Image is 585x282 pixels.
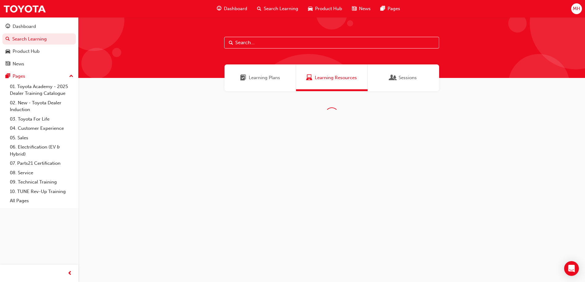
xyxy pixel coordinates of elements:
[376,2,405,15] a: pages-iconPages
[264,5,298,12] span: Search Learning
[7,133,76,143] a: 05. Sales
[6,37,10,42] span: search-icon
[13,23,36,30] div: Dashboard
[3,2,46,16] img: Trak
[224,37,439,48] input: Search...
[13,60,24,68] div: News
[571,3,582,14] button: MH
[2,71,76,82] button: Pages
[388,5,400,12] span: Pages
[347,2,376,15] a: news-iconNews
[2,21,76,32] a: Dashboard
[2,20,76,71] button: DashboardSearch LearningProduct HubNews
[359,5,371,12] span: News
[399,74,417,81] span: Sessions
[13,73,25,80] div: Pages
[306,74,312,81] span: Learning Resources
[69,72,73,80] span: up-icon
[252,2,303,15] a: search-iconSearch Learning
[368,64,439,91] a: SessionsSessions
[7,168,76,178] a: 08. Service
[7,159,76,168] a: 07. Parts21 Certification
[296,64,368,91] a: Learning ResourcesLearning Resources
[7,177,76,187] a: 09. Technical Training
[257,5,261,13] span: search-icon
[7,187,76,196] a: 10. TUNE Rev-Up Training
[6,61,10,67] span: news-icon
[240,74,246,81] span: Learning Plans
[7,98,76,114] a: 02. New - Toyota Dealer Induction
[249,74,280,81] span: Learning Plans
[7,82,76,98] a: 01. Toyota Academy - 2025 Dealer Training Catalogue
[2,33,76,45] a: Search Learning
[303,2,347,15] a: car-iconProduct Hub
[6,49,10,54] span: car-icon
[315,74,357,81] span: Learning Resources
[2,58,76,70] a: News
[7,124,76,133] a: 04. Customer Experience
[564,261,579,276] div: Open Intercom Messenger
[352,5,357,13] span: news-icon
[380,5,385,13] span: pages-icon
[573,5,580,12] span: MH
[7,142,76,159] a: 06. Electrification (EV & Hybrid)
[7,114,76,124] a: 03. Toyota For Life
[224,5,247,12] span: Dashboard
[6,24,10,29] span: guage-icon
[13,48,40,55] div: Product Hub
[68,270,72,277] span: prev-icon
[315,5,342,12] span: Product Hub
[390,74,396,81] span: Sessions
[217,5,221,13] span: guage-icon
[308,5,313,13] span: car-icon
[2,46,76,57] a: Product Hub
[224,64,296,91] a: Learning PlansLearning Plans
[7,196,76,206] a: All Pages
[229,39,233,46] span: Search
[6,74,10,79] span: pages-icon
[212,2,252,15] a: guage-iconDashboard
